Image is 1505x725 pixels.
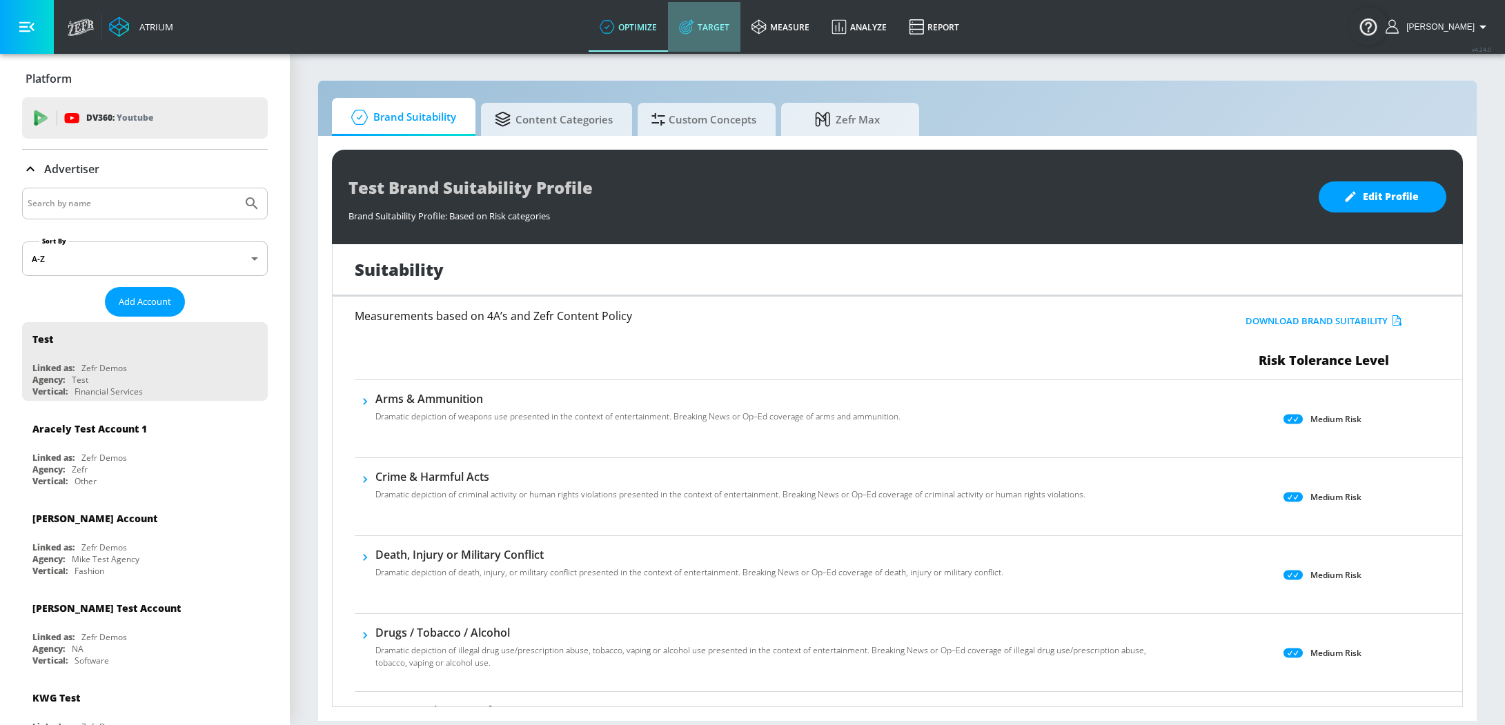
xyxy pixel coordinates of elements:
[32,362,75,374] div: Linked as:
[105,287,185,317] button: Add Account
[32,631,75,643] div: Linked as:
[1242,310,1406,332] button: Download Brand Suitability
[75,565,104,577] div: Fashion
[375,469,1085,509] div: Crime & Harmful ActsDramatic depiction of criminal activity or human rights violations presented ...
[109,17,173,37] a: Atrium
[22,241,268,276] div: A-Z
[589,2,668,52] a: optimize
[375,644,1165,669] p: Dramatic depiction of illegal drug use/prescription abuse, tobacco, vaping or alcohol use present...
[32,565,68,577] div: Vertical:
[1472,46,1491,53] span: v 4.24.0
[375,410,901,423] p: Dramatic depiction of weapons use presented in the context of entertainment. Breaking News or Op–...
[22,59,268,98] div: Platform
[795,103,900,136] span: Zefr Max
[375,391,901,431] div: Arms & AmmunitionDramatic depiction of weapons use presented in the context of entertainment. Bre...
[72,643,83,655] div: NA
[375,547,1003,562] h6: Death, Injury or Military Conflict
[495,103,613,136] span: Content Categories
[117,110,153,125] p: Youtube
[26,71,72,86] p: Platform
[75,386,143,397] div: Financial Services
[32,386,68,397] div: Vertical:
[119,294,171,310] span: Add Account
[81,362,127,374] div: Zefr Demos
[1259,352,1389,368] span: Risk Tolerance Level
[32,553,65,565] div: Agency:
[375,469,1085,484] h6: Crime & Harmful Acts
[1349,7,1388,46] button: Open Resource Center
[375,703,896,718] h6: Hate Speech & Acts of Aggression
[32,691,80,704] div: KWG Test
[1401,22,1475,32] span: login as: stephanie.wolklin@zefr.com
[75,475,97,487] div: Other
[32,655,68,666] div: Vertical:
[346,101,456,134] span: Brand Suitability
[22,97,268,139] div: DV360: Youtube
[81,452,127,464] div: Zefr Demos
[32,512,157,525] div: [PERSON_NAME] Account
[22,501,268,580] div: [PERSON_NAME] AccountLinked as:Zefr DemosAgency:Mike Test AgencyVertical:Fashion
[28,195,237,212] input: Search by name
[375,625,1165,677] div: Drugs / Tobacco / AlcoholDramatic depiction of illegal drug use/prescription abuse, tobacco, vapi...
[651,103,756,136] span: Custom Concepts
[348,203,1305,222] div: Brand Suitability Profile: Based on Risk categories
[32,643,65,655] div: Agency:
[1310,490,1361,504] p: Medium Risk
[375,625,1165,640] h6: Drugs / Tobacco / Alcohol
[32,475,68,487] div: Vertical:
[22,150,268,188] div: Advertiser
[134,21,173,33] div: Atrium
[740,2,820,52] a: measure
[32,452,75,464] div: Linked as:
[72,464,88,475] div: Zefr
[1386,19,1491,35] button: [PERSON_NAME]
[32,422,147,435] div: Aracely Test Account 1
[1319,181,1446,212] button: Edit Profile
[1310,412,1361,426] p: Medium Risk
[668,2,740,52] a: Target
[355,258,444,281] h1: Suitability
[81,631,127,643] div: Zefr Demos
[375,547,1003,587] div: Death, Injury or Military ConflictDramatic depiction of death, injury, or military conflict prese...
[32,464,65,475] div: Agency:
[22,322,268,401] div: TestLinked as:Zefr DemosAgency:TestVertical:Financial Services
[72,553,139,565] div: Mike Test Agency
[81,542,127,553] div: Zefr Demos
[44,161,99,177] p: Advertiser
[22,591,268,670] div: [PERSON_NAME] Test AccountLinked as:Zefr DemosAgency:NAVertical:Software
[32,542,75,553] div: Linked as:
[86,110,153,126] p: DV360:
[375,488,1085,501] p: Dramatic depiction of criminal activity or human rights violations presented in the context of en...
[39,237,69,246] label: Sort By
[1346,188,1419,206] span: Edit Profile
[355,310,1093,321] h6: Measurements based on 4A’s and Zefr Content Policy
[1310,568,1361,582] p: Medium Risk
[1310,646,1361,660] p: Medium Risk
[898,2,970,52] a: Report
[72,374,88,386] div: Test
[820,2,898,52] a: Analyze
[32,332,53,346] div: Test
[32,602,181,615] div: [PERSON_NAME] Test Account
[22,412,268,490] div: Aracely Test Account 1Linked as:Zefr DemosAgency:ZefrVertical:Other
[75,655,109,666] div: Software
[32,374,65,386] div: Agency:
[375,566,1003,579] p: Dramatic depiction of death, injury, or military conflict presented in the context of entertainme...
[375,391,901,406] h6: Arms & Ammunition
